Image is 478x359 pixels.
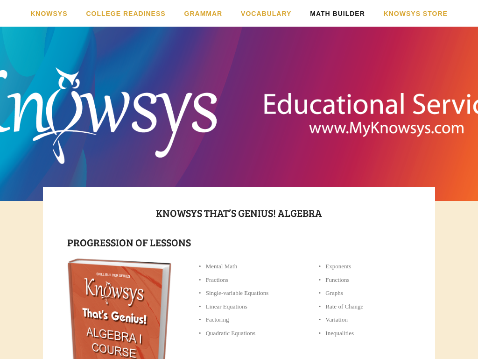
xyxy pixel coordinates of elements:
[67,204,411,221] h1: Knowsys That’s Genius! Algebra
[206,302,291,312] p: Linear Equations
[206,275,291,285] p: Fractions
[325,302,411,312] p: Rate of Change
[325,275,411,285] p: Functions
[206,261,291,272] p: Mental Math
[325,315,411,325] p: Variation
[110,40,369,167] a: Knowsys Educational Services
[325,261,411,272] p: Exponents
[325,288,411,298] p: Graphs
[67,234,411,251] h1: Progression of Lessons
[206,288,291,298] p: Single-variable Equations
[206,315,291,325] p: Factoring
[325,328,411,338] p: Inequalities
[206,328,291,338] p: Quadratic Equations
